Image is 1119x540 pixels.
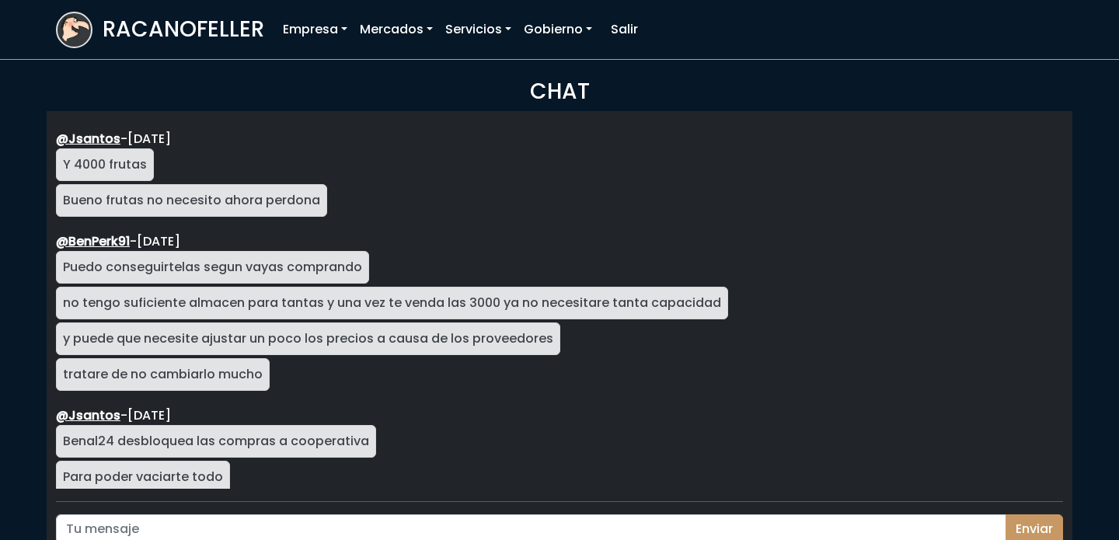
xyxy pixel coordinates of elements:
[439,14,518,45] a: Servicios
[127,406,171,424] span: sábado, mayo 10, 2025 9:17 PM
[58,13,91,43] img: logoracarojo.png
[56,322,560,355] div: y puede que necesite ajustar un poco los precios a causa de los proveedores
[56,406,120,424] a: @Jsantos
[137,232,180,250] span: sábado, mayo 10, 2025 8:13 PM
[56,461,230,493] div: Para poder vaciarte todo
[56,8,264,52] a: RACANOFELLER
[354,14,439,45] a: Mercados
[56,148,154,181] div: Y 4000 frutas
[127,130,171,148] span: sábado, mayo 10, 2025 7:33 PM
[277,14,354,45] a: Empresa
[56,232,130,250] a: @BenPerk91
[103,16,264,43] h3: RACANOFELLER
[56,425,376,458] div: Benal24 desbloquea las compras a cooperativa
[56,358,270,391] div: tratare de no cambiarlo mucho
[56,406,1057,425] div: -
[56,251,369,284] div: Puedo conseguirtelas segun vayas comprando
[56,130,1057,148] div: -
[56,130,120,148] a: @Jsantos
[56,232,1057,251] div: -
[56,184,327,217] div: Bueno frutas no necesito ahora perdona
[56,78,1063,105] h3: CHAT
[56,287,728,319] div: no tengo suficiente almacen para tantas y una vez te venda las 3000 ya no necesitare tanta capacidad
[605,14,644,45] a: Salir
[518,14,598,45] a: Gobierno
